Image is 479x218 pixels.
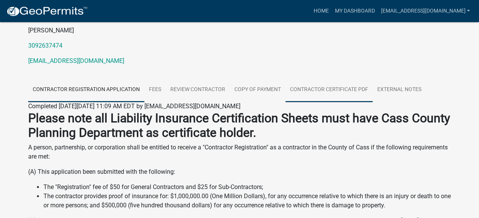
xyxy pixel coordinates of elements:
[332,4,378,18] a: My Dashboard
[28,167,451,176] p: (A) This application been submitted with the following:
[144,78,166,102] a: Fees
[43,183,451,192] li: The "Registration" fee of $50 for General Contractors and $25 for Sub-Contractors;
[378,4,473,18] a: [EMAIL_ADDRESS][DOMAIN_NAME]
[28,57,124,64] a: [EMAIL_ADDRESS][DOMAIN_NAME]
[285,78,373,102] a: Contractor Certificate PDF
[28,78,144,102] a: Contractor Registration Application
[28,26,451,35] p: [PERSON_NAME]
[166,78,230,102] a: Review Contractor
[28,143,451,161] p: A person, partnership, or corporation shall be entitled to receive a "Contractor Registration" as...
[230,78,285,102] a: Copy of Payment
[310,4,332,18] a: Home
[28,103,240,110] span: Completed [DATE][DATE] 11:09 AM EDT by [EMAIL_ADDRESS][DOMAIN_NAME]
[373,78,426,102] a: External Notes
[43,192,451,210] li: The contractor provides proof of insurance for: $1,000,000.00 (One Million Dollars), for any occu...
[28,111,450,140] strong: Please note all Liability Insurance Certification Sheets must have Cass County Planning Departmen...
[28,42,62,49] a: 3092637474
